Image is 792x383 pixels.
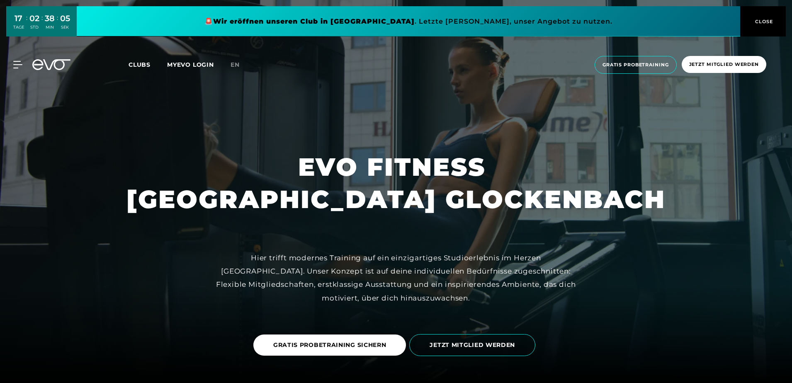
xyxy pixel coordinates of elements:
div: : [26,13,27,35]
h1: EVO FITNESS [GEOGRAPHIC_DATA] GLOCKENBACH [126,151,666,216]
div: 17 [13,12,24,24]
div: 05 [60,12,70,24]
div: : [41,13,43,35]
div: MIN [45,24,55,30]
div: Hier trifft modernes Training auf ein einzigartiges Studioerlebnis im Herzen [GEOGRAPHIC_DATA]. U... [209,251,583,305]
span: en [231,61,240,68]
a: GRATIS PROBETRAINING SICHERN [253,328,410,362]
div: SEK [60,24,70,30]
span: Jetzt Mitglied werden [689,61,759,68]
div: TAGE [13,24,24,30]
a: MYEVO LOGIN [167,61,214,68]
div: 38 [45,12,55,24]
a: Gratis Probetraining [592,56,679,74]
div: 02 [29,12,39,24]
span: GRATIS PROBETRAINING SICHERN [273,341,386,349]
span: Gratis Probetraining [603,61,669,68]
a: JETZT MITGLIED WERDEN [409,328,539,362]
span: CLOSE [753,18,773,25]
a: en [231,60,250,70]
a: Jetzt Mitglied werden [679,56,769,74]
span: Clubs [129,61,151,68]
button: CLOSE [740,6,786,36]
span: JETZT MITGLIED WERDEN [430,341,515,349]
div: : [57,13,58,35]
div: STD [29,24,39,30]
a: Clubs [129,61,167,68]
